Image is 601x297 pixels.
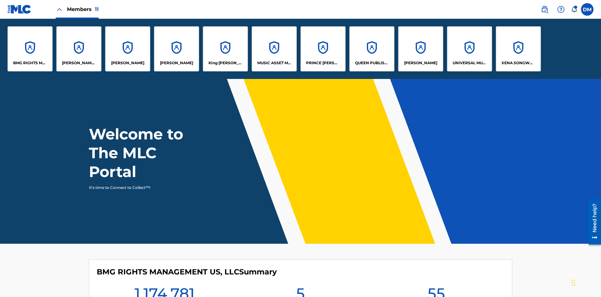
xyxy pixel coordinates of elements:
a: AccountsXENA SONGWRITER [496,26,541,71]
p: RONALD MCTESTERSON [404,60,437,66]
p: ELVIS COSTELLO [111,60,144,66]
h1: Welcome to The MLC Portal [89,125,206,181]
a: AccountsPRINCE [PERSON_NAME] [300,26,346,71]
p: MUSIC ASSET MANAGEMENT (MAM) [257,60,291,66]
a: AccountsQUEEN PUBLISHA [349,26,394,71]
a: Public Search [538,3,551,16]
iframe: Resource Center [583,196,601,248]
p: QUEEN PUBLISHA [355,60,389,66]
img: search [541,6,548,13]
p: XENA SONGWRITER [501,60,536,66]
img: help [557,6,565,13]
iframe: Chat Widget [570,267,601,297]
img: Close [56,6,63,13]
div: Help [555,3,567,16]
a: AccountsMUSIC ASSET MANAGEMENT (MAM) [252,26,297,71]
p: EYAMA MCSINGER [160,60,193,66]
a: Accounts[PERSON_NAME] SONGWRITER [56,26,101,71]
p: King McTesterson [208,60,243,66]
h4: BMG RIGHTS MANAGEMENT US, LLC [97,267,277,277]
div: Drag [572,273,575,292]
a: Accounts[PERSON_NAME] [398,26,443,71]
p: UNIVERSAL MUSIC PUB GROUP [453,60,487,66]
span: 11 [95,6,99,12]
p: PRINCE MCTESTERSON [306,60,340,66]
a: Accounts[PERSON_NAME] [105,26,150,71]
img: MLC Logo [8,5,32,14]
p: CLEO SONGWRITER [62,60,96,66]
div: User Menu [581,3,593,16]
a: AccountsBMG RIGHTS MANAGEMENT US, LLC [8,26,53,71]
a: AccountsUNIVERSAL MUSIC PUB GROUP [447,26,492,71]
span: Members [67,6,99,13]
div: Notifications [571,6,577,13]
p: It's time to Connect to Collect™! [89,185,198,190]
p: BMG RIGHTS MANAGEMENT US, LLC [13,60,47,66]
a: Accounts[PERSON_NAME] [154,26,199,71]
a: AccountsKing [PERSON_NAME] [203,26,248,71]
